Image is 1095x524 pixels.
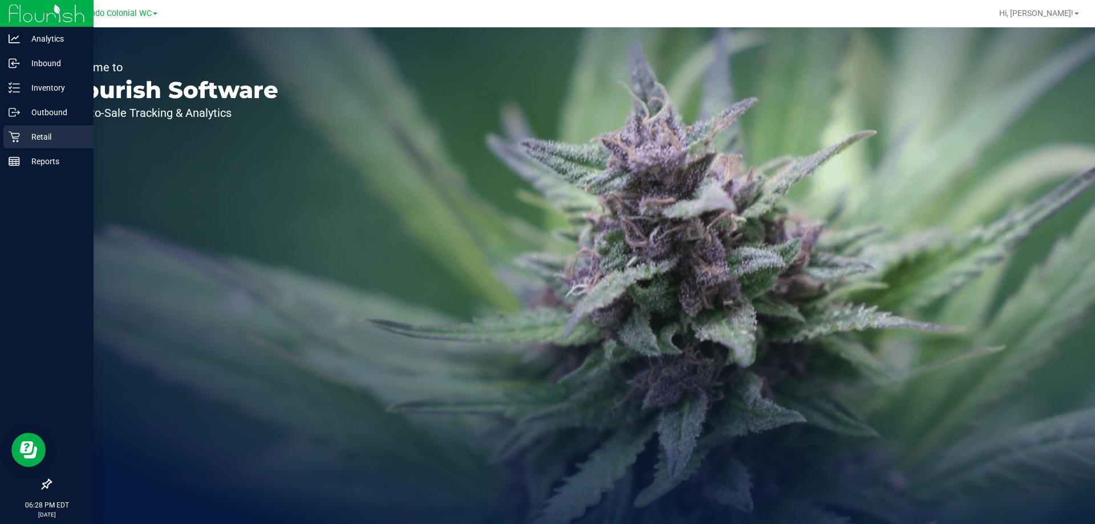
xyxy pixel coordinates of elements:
[62,62,278,73] p: Welcome to
[11,433,46,467] iframe: Resource center
[5,510,88,519] p: [DATE]
[9,107,20,118] inline-svg: Outbound
[20,105,88,119] p: Outbound
[62,107,278,119] p: Seed-to-Sale Tracking & Analytics
[20,56,88,70] p: Inbound
[5,500,88,510] p: 06:28 PM EDT
[9,33,20,44] inline-svg: Analytics
[20,130,88,144] p: Retail
[75,9,152,18] span: Orlando Colonial WC
[999,9,1073,18] span: Hi, [PERSON_NAME]!
[20,155,88,168] p: Reports
[9,131,20,143] inline-svg: Retail
[20,81,88,95] p: Inventory
[9,82,20,94] inline-svg: Inventory
[62,79,278,101] p: Flourish Software
[9,58,20,69] inline-svg: Inbound
[9,156,20,167] inline-svg: Reports
[20,32,88,46] p: Analytics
